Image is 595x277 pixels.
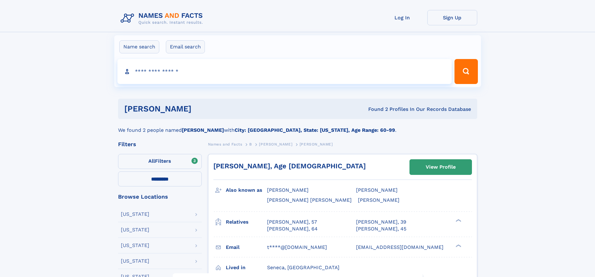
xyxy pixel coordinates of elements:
[226,217,267,227] h3: Relatives
[226,262,267,273] h3: Lived in
[358,197,399,203] span: [PERSON_NAME]
[454,59,478,84] button: Search Button
[118,10,208,27] img: Logo Names and Facts
[267,187,309,193] span: [PERSON_NAME]
[356,225,406,232] a: [PERSON_NAME], 45
[121,243,149,248] div: [US_STATE]
[235,127,395,133] b: City: [GEOGRAPHIC_DATA], State: [US_STATE], Age Range: 60-99
[410,160,472,175] a: View Profile
[118,154,202,169] label: Filters
[267,197,352,203] span: [PERSON_NAME] [PERSON_NAME]
[267,265,340,270] span: Seneca, [GEOGRAPHIC_DATA]
[208,140,242,148] a: Names and Facts
[356,187,398,193] span: [PERSON_NAME]
[356,244,444,250] span: [EMAIL_ADDRESS][DOMAIN_NAME]
[121,227,149,232] div: [US_STATE]
[121,212,149,217] div: [US_STATE]
[377,10,427,25] a: Log In
[356,219,406,225] a: [PERSON_NAME], 39
[249,142,252,146] span: B
[119,40,159,53] label: Name search
[427,10,477,25] a: Sign Up
[148,158,155,164] span: All
[454,218,462,222] div: ❯
[118,194,202,200] div: Browse Locations
[259,142,292,146] span: [PERSON_NAME]
[226,242,267,253] h3: Email
[259,140,292,148] a: [PERSON_NAME]
[121,259,149,264] div: [US_STATE]
[300,142,333,146] span: [PERSON_NAME]
[454,244,462,248] div: ❯
[226,185,267,195] h3: Also known as
[267,225,318,232] a: [PERSON_NAME], 64
[267,219,317,225] a: [PERSON_NAME], 57
[166,40,205,53] label: Email search
[118,119,477,134] div: We found 2 people named with .
[426,160,456,174] div: View Profile
[249,140,252,148] a: B
[118,141,202,147] div: Filters
[117,59,452,84] input: search input
[213,162,366,170] a: [PERSON_NAME], Age [DEMOGRAPHIC_DATA]
[280,106,471,113] div: Found 2 Profiles In Our Records Database
[182,127,224,133] b: [PERSON_NAME]
[124,105,280,113] h1: [PERSON_NAME]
